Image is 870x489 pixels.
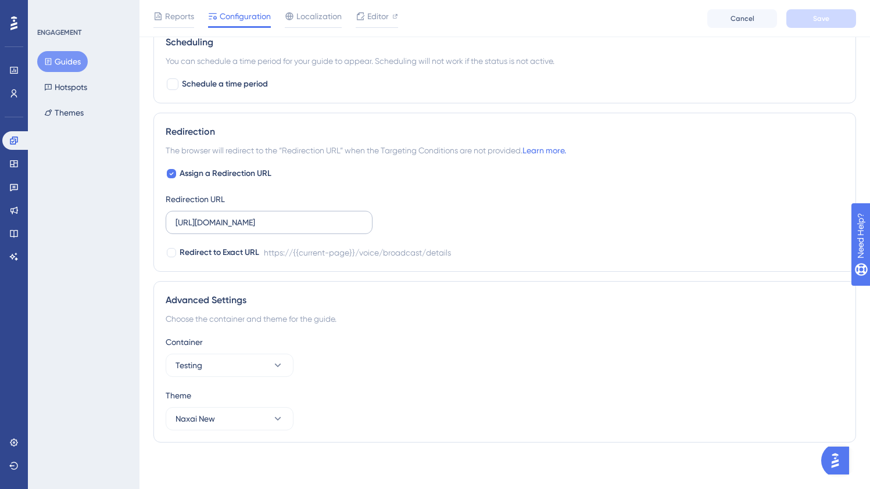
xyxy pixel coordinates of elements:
span: Testing [176,358,202,372]
span: Cancel [731,14,754,23]
input: https://www.example.com/ [176,216,363,229]
span: Need Help? [27,3,73,17]
span: Naxai New [176,412,215,426]
div: ENGAGEMENT [37,28,81,37]
div: Choose the container and theme for the guide. [166,312,844,326]
button: Naxai New [166,407,293,430]
div: https://{{current-page}}/voice/broadcast/details [264,246,451,260]
span: Assign a Redirection URL [180,167,271,181]
button: Testing [166,354,293,377]
div: Advanced Settings [166,293,844,307]
span: Redirect to Exact URL [180,246,259,260]
span: Reports [165,9,194,23]
span: Localization [296,9,342,23]
a: Learn more. [522,146,566,155]
div: Scheduling [166,35,844,49]
div: Redirection URL [166,192,225,206]
div: Redirection [166,125,844,139]
button: Cancel [707,9,777,28]
div: Theme [166,389,844,402]
span: The browser will redirect to the “Redirection URL” when the Targeting Conditions are not provided. [166,143,566,157]
button: Hotspots [37,77,94,98]
span: Schedule a time period [182,77,268,91]
button: Themes [37,102,91,123]
span: Configuration [220,9,271,23]
div: Container [166,335,844,349]
button: Guides [37,51,88,72]
button: Save [786,9,856,28]
iframe: UserGuiding AI Assistant Launcher [821,443,856,478]
span: Editor [367,9,389,23]
div: You can schedule a time period for your guide to appear. Scheduling will not work if the status i... [166,54,844,68]
span: Save [813,14,829,23]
